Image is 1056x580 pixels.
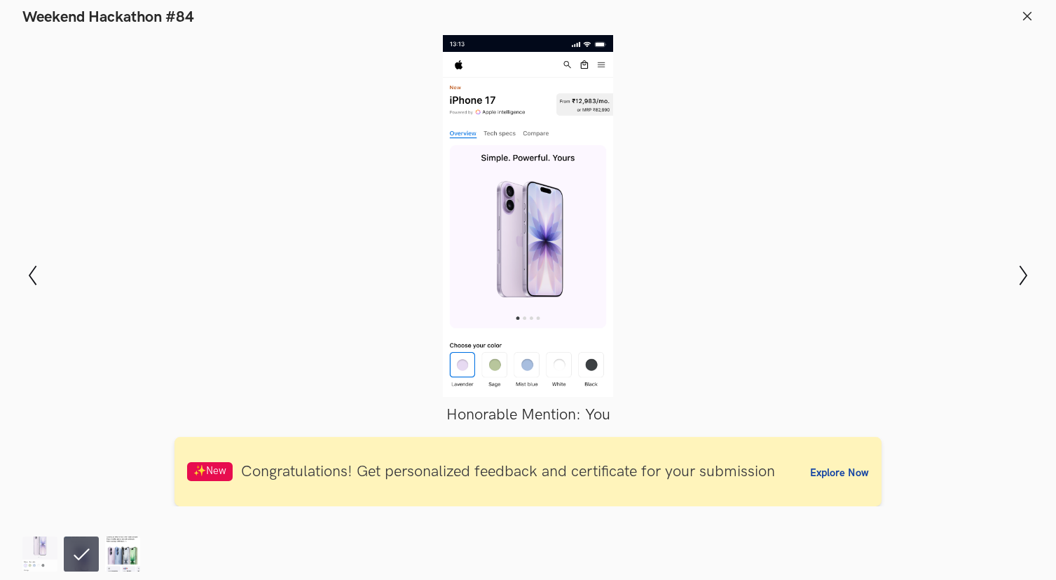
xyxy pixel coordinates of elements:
a: ✨New Congratulations! Get personalized feedback and certificate for your submissionExplore Now [174,437,882,506]
img: Weekend_Hackathon_84_Submission.png [22,537,57,572]
img: iPhone_17_Landing_Page_Redesign_by_Pulkit_Yadav.png [105,537,140,572]
span: Congratulations! Get personalized feedback and certificate for your submission [241,462,775,481]
span: Honorable Mention: You [446,405,610,424]
span: Explore Now [810,467,869,479]
span: ✨New [187,462,233,481]
h1: Weekend Hackathon #84 [22,8,194,27]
